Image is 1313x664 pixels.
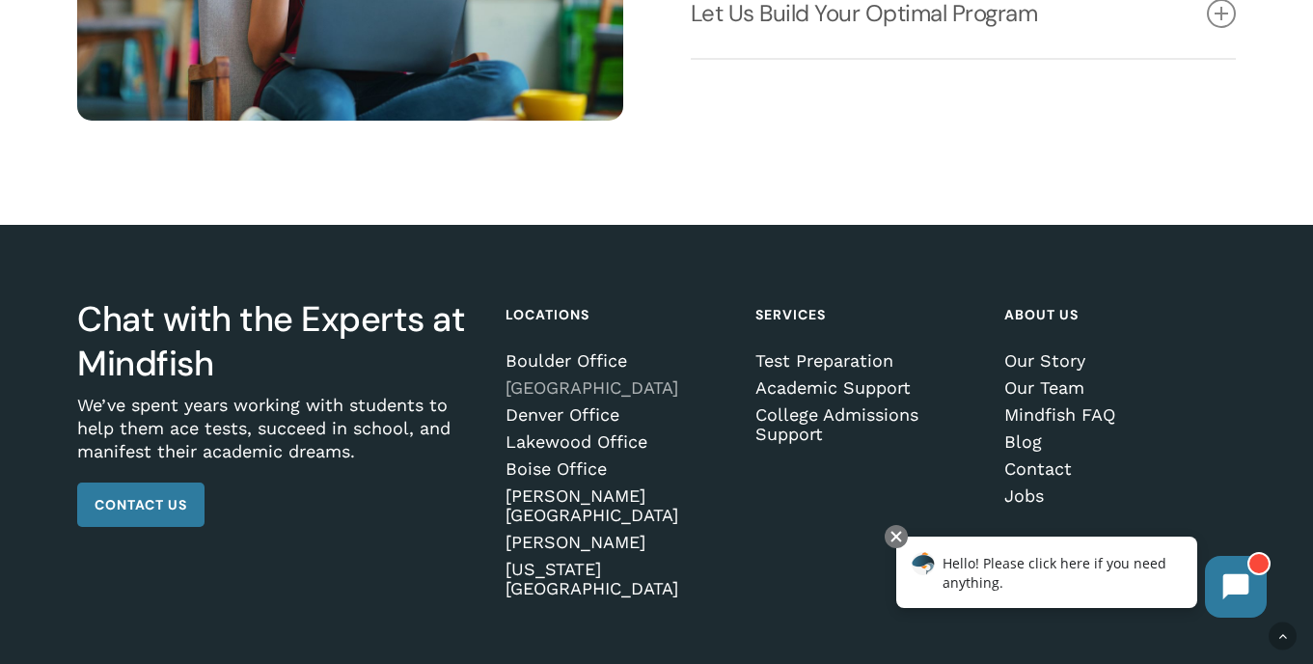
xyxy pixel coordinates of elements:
a: Mindfish FAQ [1004,405,1230,425]
a: Contact Us [77,483,205,527]
h4: Services [755,297,981,332]
a: Jobs [1004,486,1230,506]
a: Boise Office [506,459,731,479]
h4: Locations [506,297,731,332]
a: Academic Support [755,378,981,398]
h4: About Us [1004,297,1230,332]
a: Denver Office [506,405,731,425]
a: Our Team [1004,378,1230,398]
span: Contact Us [95,495,187,514]
a: [GEOGRAPHIC_DATA] [506,378,731,398]
a: Our Story [1004,351,1230,371]
a: College Admissions Support [755,405,981,444]
a: Boulder Office [506,351,731,371]
a: [PERSON_NAME][GEOGRAPHIC_DATA] [506,486,731,525]
p: We’ve spent years working with students to help them ace tests, succeed in school, and manifest t... [77,394,482,483]
a: Lakewood Office [506,432,731,452]
a: [US_STATE][GEOGRAPHIC_DATA] [506,560,731,598]
a: Contact [1004,459,1230,479]
iframe: Chatbot [876,521,1286,637]
a: [PERSON_NAME] [506,533,731,552]
h3: Chat with the Experts at Mindfish [77,297,482,386]
a: Test Preparation [755,351,981,371]
a: Blog [1004,432,1230,452]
